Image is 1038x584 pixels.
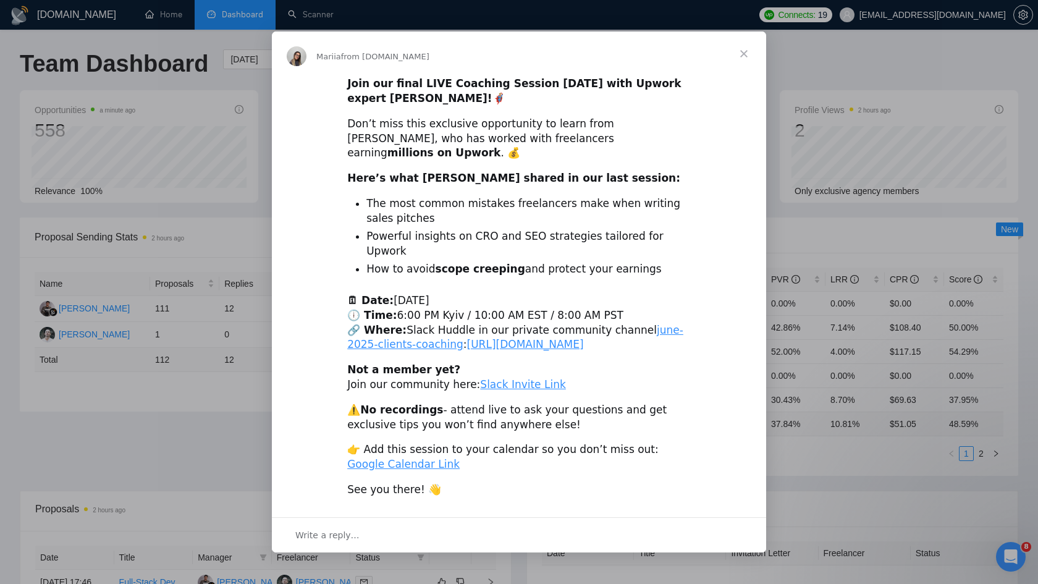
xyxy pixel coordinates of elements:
[366,197,691,226] li: The most common mistakes freelancers make when writing sales pitches
[287,46,306,66] img: Profile image for Mariia
[347,77,691,106] div: 🦸🏼‍♂️
[341,52,429,61] span: from [DOMAIN_NAME]
[295,527,360,543] span: Write a reply…
[436,263,525,275] b: scope creeping
[347,117,691,161] div: Don’t miss this exclusive opportunity to learn from [PERSON_NAME], who has worked with freelancer...
[347,363,460,376] b: Not a member yet?
[347,324,683,351] a: june-2025-clients-coaching
[347,77,681,104] b: Join our final LIVE Coaching Session [DATE] with Upwork expert [PERSON_NAME]!
[387,146,501,159] b: millions on Upwork
[347,294,394,307] b: 🗓 Date:
[347,294,691,352] div: [DATE] ​ 6:00 PM Kyiv / 10:00 AM EST / 8:00 AM PST ​ Slack Huddle in our private community channel :
[347,324,407,336] b: 🔗 Where:
[467,338,584,350] a: [URL][DOMAIN_NAME]
[366,229,691,259] li: Powerful insights on CRO and SEO strategies tailored for Upwork
[347,483,691,497] div: See you there! 👋
[722,32,766,76] span: Close
[347,172,680,184] b: Here’s what [PERSON_NAME] shared in our last session:
[347,403,691,433] div: ⚠️ - attend live to ask your questions and get exclusive tips you won’t find anywhere else!
[347,458,460,470] a: Google Calendar Link
[316,52,341,61] span: Mariia
[347,309,397,321] b: 🕕 Time:
[366,262,691,277] li: How to avoid and protect your earnings
[480,378,565,391] a: Slack Invite Link
[272,517,766,552] div: Open conversation and reply
[347,363,691,392] div: Join our community here:
[347,442,691,472] div: 👉 Add this session to your calendar so you don’t miss out: ​
[360,404,443,416] b: No recordings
